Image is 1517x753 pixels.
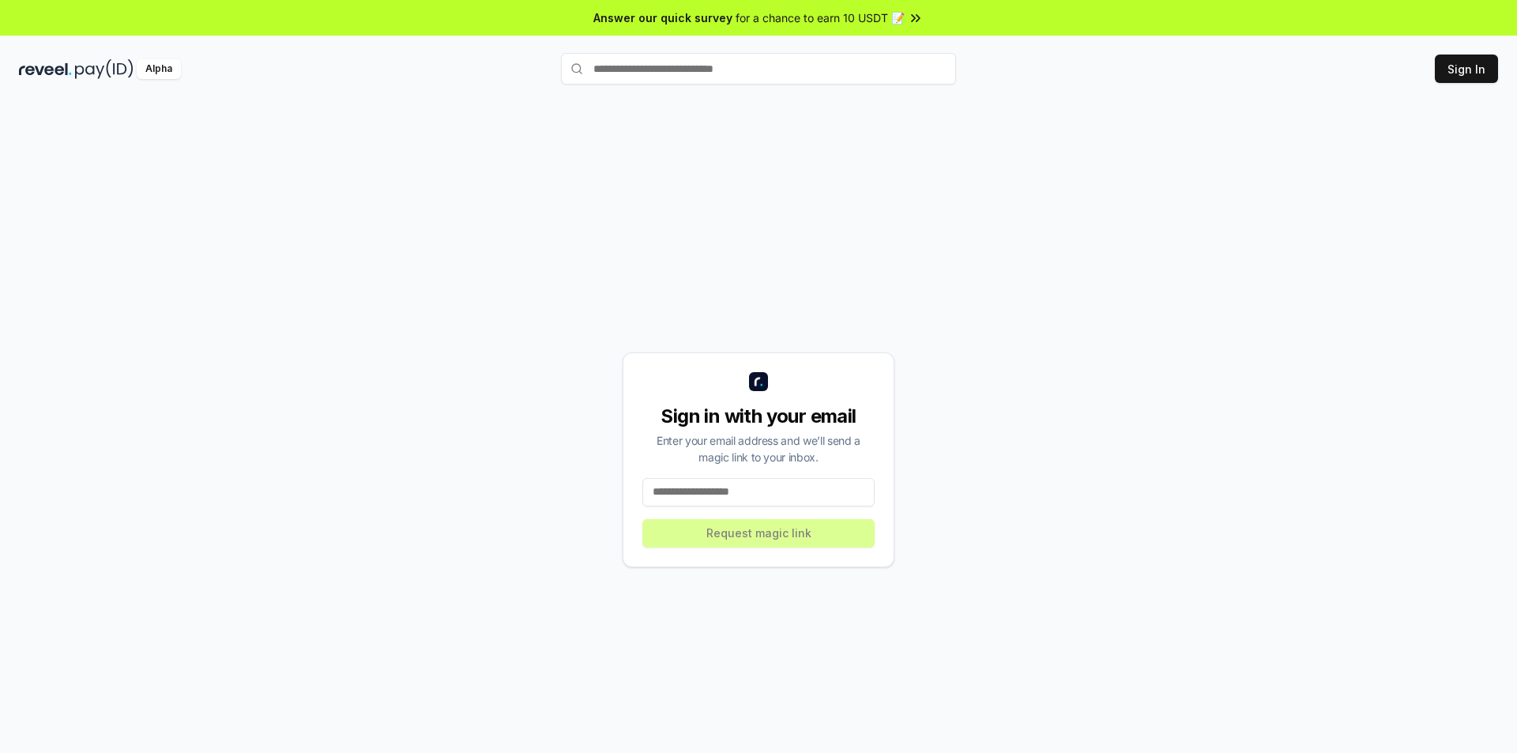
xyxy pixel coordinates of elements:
[137,59,181,79] div: Alpha
[642,404,875,429] div: Sign in with your email
[1435,55,1498,83] button: Sign In
[593,9,732,26] span: Answer our quick survey
[642,432,875,465] div: Enter your email address and we’ll send a magic link to your inbox.
[749,372,768,391] img: logo_small
[75,59,134,79] img: pay_id
[736,9,905,26] span: for a chance to earn 10 USDT 📝
[19,59,72,79] img: reveel_dark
